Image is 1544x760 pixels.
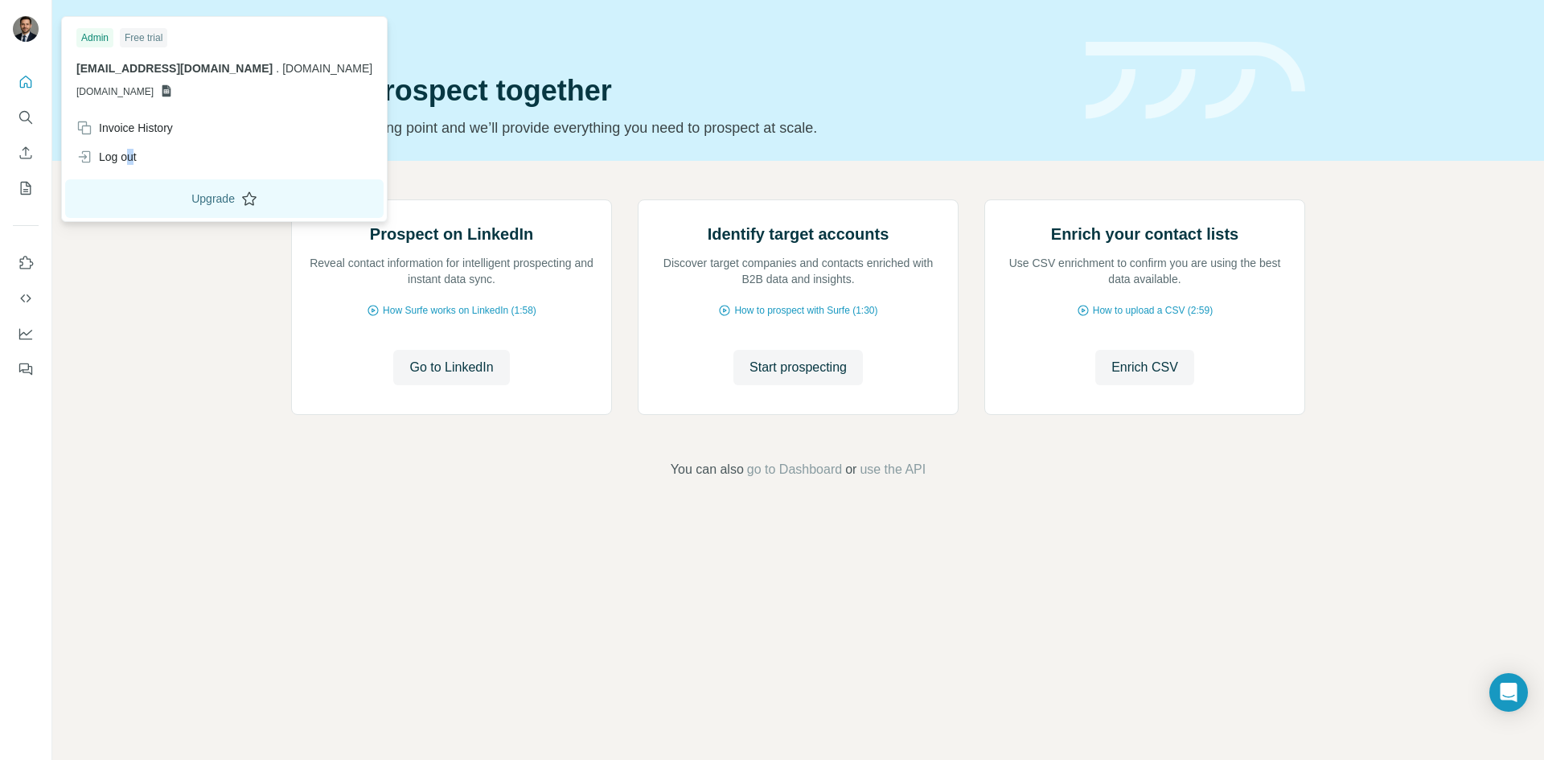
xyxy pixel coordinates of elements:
h2: Identify target accounts [708,223,889,245]
button: Go to LinkedIn [393,350,509,385]
h2: Prospect on LinkedIn [370,223,533,245]
span: How to prospect with Surfe (1:30) [734,303,877,318]
span: . [276,62,279,75]
span: [EMAIL_ADDRESS][DOMAIN_NAME] [76,62,273,75]
div: Admin [76,28,113,47]
div: Log out [76,149,137,165]
span: Go to LinkedIn [409,358,493,377]
h1: Let’s prospect together [291,75,1066,107]
button: Dashboard [13,319,39,348]
span: You can also [671,460,744,479]
p: Discover target companies and contacts enriched with B2B data and insights. [655,255,942,287]
span: [DOMAIN_NAME] [76,84,154,99]
p: Use CSV enrichment to confirm you are using the best data available. [1001,255,1288,287]
span: Enrich CSV [1111,358,1178,377]
span: Start prospecting [749,358,847,377]
button: Use Surfe API [13,284,39,313]
button: go to Dashboard [747,460,842,479]
button: Enrich CSV [13,138,39,167]
div: Invoice History [76,120,173,136]
button: Start prospecting [733,350,863,385]
h2: Enrich your contact lists [1051,223,1238,245]
span: How to upload a CSV (2:59) [1093,303,1213,318]
span: or [845,460,856,479]
div: Quick start [291,30,1066,46]
button: Search [13,103,39,132]
button: Enrich CSV [1095,350,1194,385]
img: Avatar [13,16,39,42]
button: Use Surfe on LinkedIn [13,249,39,277]
p: Pick your starting point and we’ll provide everything you need to prospect at scale. [291,117,1066,139]
div: Open Intercom Messenger [1489,673,1528,712]
button: use the API [860,460,926,479]
span: [DOMAIN_NAME] [282,62,372,75]
img: banner [1086,42,1305,120]
button: Feedback [13,355,39,384]
span: How Surfe works on LinkedIn (1:58) [383,303,536,318]
button: My lists [13,174,39,203]
button: Quick start [13,68,39,97]
div: Free trial [120,28,167,47]
button: Upgrade [65,179,384,218]
p: Reveal contact information for intelligent prospecting and instant data sync. [308,255,595,287]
